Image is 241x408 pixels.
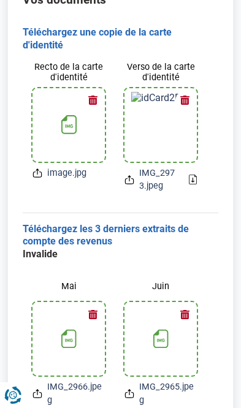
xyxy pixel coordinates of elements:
label: Mai [33,276,105,297]
img: idCard2File [131,92,190,158]
label: Juin [124,276,197,297]
span: image.jpg [47,167,86,180]
span: IMG_2966.jpeg [47,380,105,407]
span: IMG_2973.jpeg [139,167,179,193]
div: Invalide [23,248,218,261]
h3: Téléchargez une copie de la carte d'identité [23,26,218,52]
label: Recto de la carte d'identité [33,62,105,83]
h3: Téléchargez les 3 derniers extraits de compte des revenus [23,223,218,249]
label: Verso de la carte d'identité [124,62,197,83]
a: Download [189,175,197,184]
span: IMG_2965.jpeg [139,380,197,407]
